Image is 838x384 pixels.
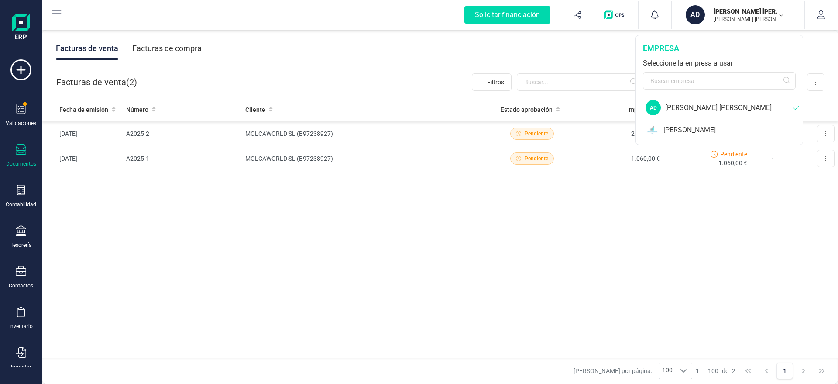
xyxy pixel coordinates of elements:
div: Facturas de venta ( ) [56,73,137,91]
button: Next Page [795,363,812,379]
span: Filtros [487,78,504,86]
input: Buscar... [517,73,642,91]
td: [DATE] [42,121,123,146]
div: Facturas de venta [56,37,118,60]
span: 100 [708,367,718,375]
div: [PERSON_NAME] [663,125,803,135]
td: MOLCAWORLD SL (B97238927) [242,121,488,146]
div: Facturas de compra [132,37,202,60]
p: [PERSON_NAME] [PERSON_NAME] [714,7,783,16]
div: AD [686,5,705,24]
span: 1 [696,367,699,375]
span: Pendiente [525,130,548,138]
div: Contabilidad [6,201,36,208]
span: de [722,367,728,375]
button: Solicitar financiación [454,1,561,29]
img: Logo Finanedi [12,14,30,42]
button: Previous Page [758,363,775,379]
div: [PERSON_NAME] por página: [574,363,692,379]
img: Logo de OPS [604,10,628,19]
td: 2.120,00 € [576,121,663,146]
span: Número [126,105,148,114]
div: [PERSON_NAME] [PERSON_NAME] [665,103,793,113]
div: Solicitar financiación [464,6,550,24]
span: Pendiente [525,155,548,163]
span: Cliente [245,105,265,114]
p: - [754,153,791,164]
div: Seleccione la empresa a usar [643,58,796,69]
button: Filtros [472,73,512,91]
input: Buscar empresa [643,72,796,90]
span: 2 [129,76,134,88]
span: 100 [659,363,675,379]
span: 2 [732,367,735,375]
button: Page 1 [776,363,793,379]
div: Documentos [6,160,36,167]
span: Pendiente [720,150,747,159]
div: Contactos [9,282,33,289]
div: Inventario [9,323,33,330]
td: [DATE] [42,146,123,171]
img: MA [646,122,659,138]
button: Last Page [814,363,830,379]
span: Importe [627,105,649,114]
div: Tesorería [10,242,32,249]
td: A2025-2 [123,121,242,146]
td: A2025-1 [123,146,242,171]
span: 1.060,00 € [718,159,747,167]
div: empresa [643,42,796,55]
div: AD [646,100,661,115]
div: Validaciones [6,120,36,127]
td: 1.060,00 € [576,146,663,171]
p: [PERSON_NAME] [PERSON_NAME] [714,16,783,23]
span: Estado aprobación [501,105,553,114]
div: Importar [11,363,31,370]
span: Fecha de emisión [59,105,108,114]
button: AD[PERSON_NAME] [PERSON_NAME][PERSON_NAME] [PERSON_NAME] [682,1,794,29]
button: First Page [740,363,756,379]
button: Logo de OPS [599,1,633,29]
div: - [696,367,735,375]
td: MOLCAWORLD SL (B97238927) [242,146,488,171]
